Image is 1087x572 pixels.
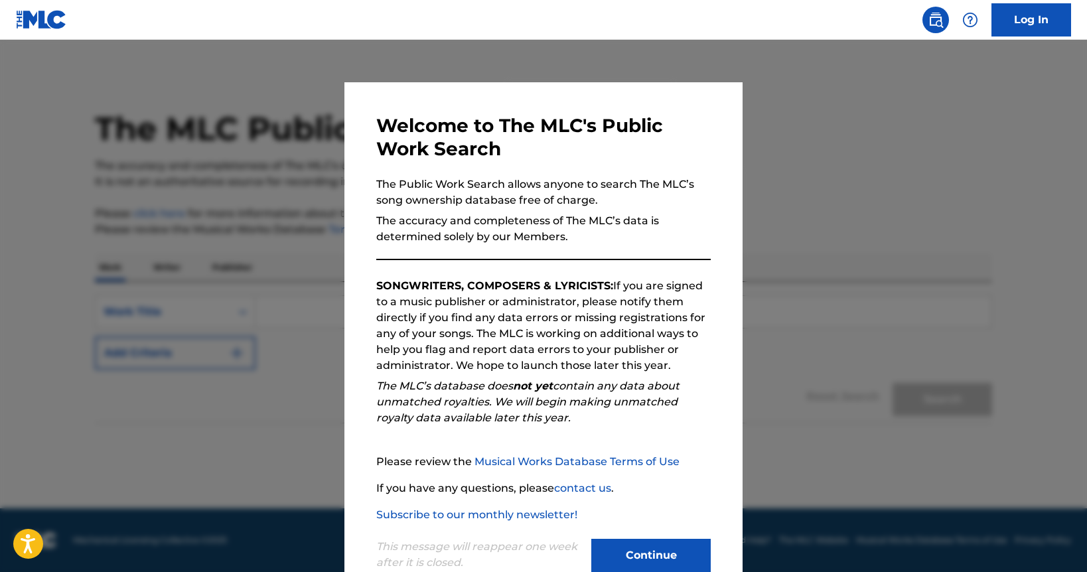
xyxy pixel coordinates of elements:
button: Continue [591,539,711,572]
strong: not yet [513,380,553,392]
p: Please review the [376,454,711,470]
a: Subscribe to our monthly newsletter! [376,508,577,521]
p: If you are signed to a music publisher or administrator, please notify them directly if you find ... [376,278,711,374]
div: Help [957,7,983,33]
h3: Welcome to The MLC's Public Work Search [376,114,711,161]
a: contact us [554,482,611,494]
p: If you have any questions, please . [376,480,711,496]
img: MLC Logo [16,10,67,29]
p: This message will reappear one week after it is closed. [376,539,583,571]
p: The Public Work Search allows anyone to search The MLC’s song ownership database free of charge. [376,177,711,208]
img: help [962,12,978,28]
a: Log In [991,3,1071,36]
img: search [928,12,944,28]
strong: SONGWRITERS, COMPOSERS & LYRICISTS: [376,279,613,292]
a: Public Search [922,7,949,33]
a: Musical Works Database Terms of Use [474,455,680,468]
p: The accuracy and completeness of The MLC’s data is determined solely by our Members. [376,213,711,245]
em: The MLC’s database does contain any data about unmatched royalties. We will begin making unmatche... [376,380,680,424]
